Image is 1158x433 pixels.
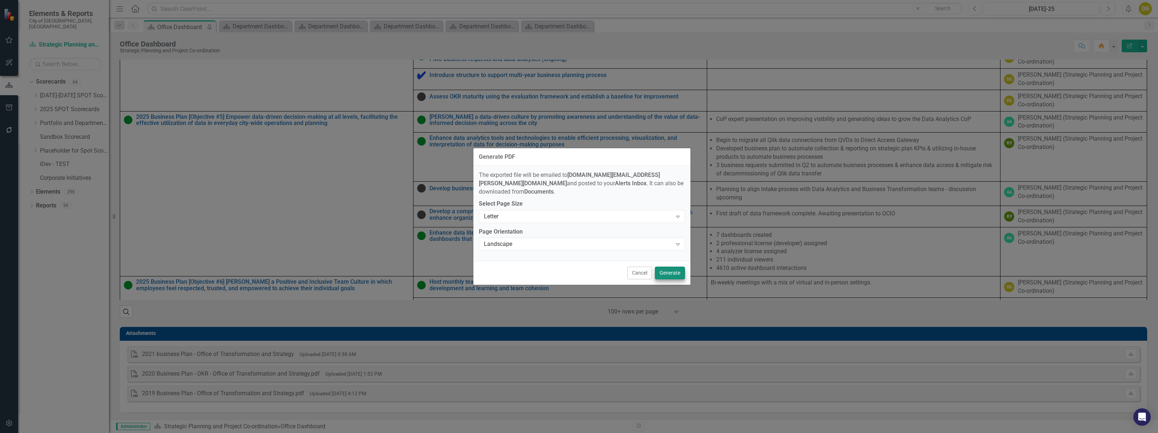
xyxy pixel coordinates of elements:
strong: [DOMAIN_NAME][EMAIL_ADDRESS][PERSON_NAME][DOMAIN_NAME] [479,171,660,187]
label: Select Page Size [479,200,685,208]
strong: Alerts Inbox [615,180,647,187]
button: Cancel [627,267,652,279]
button: Generate [655,267,685,279]
span: The exported file will be emailed to and posted to your . It can also be downloaded from . [479,171,684,195]
div: Generate PDF [479,154,515,160]
div: Letter [484,212,672,220]
label: Page Orientation [479,228,685,236]
div: Open Intercom Messenger [1133,408,1151,426]
strong: Documents [524,188,554,195]
div: Landscape [484,240,672,248]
